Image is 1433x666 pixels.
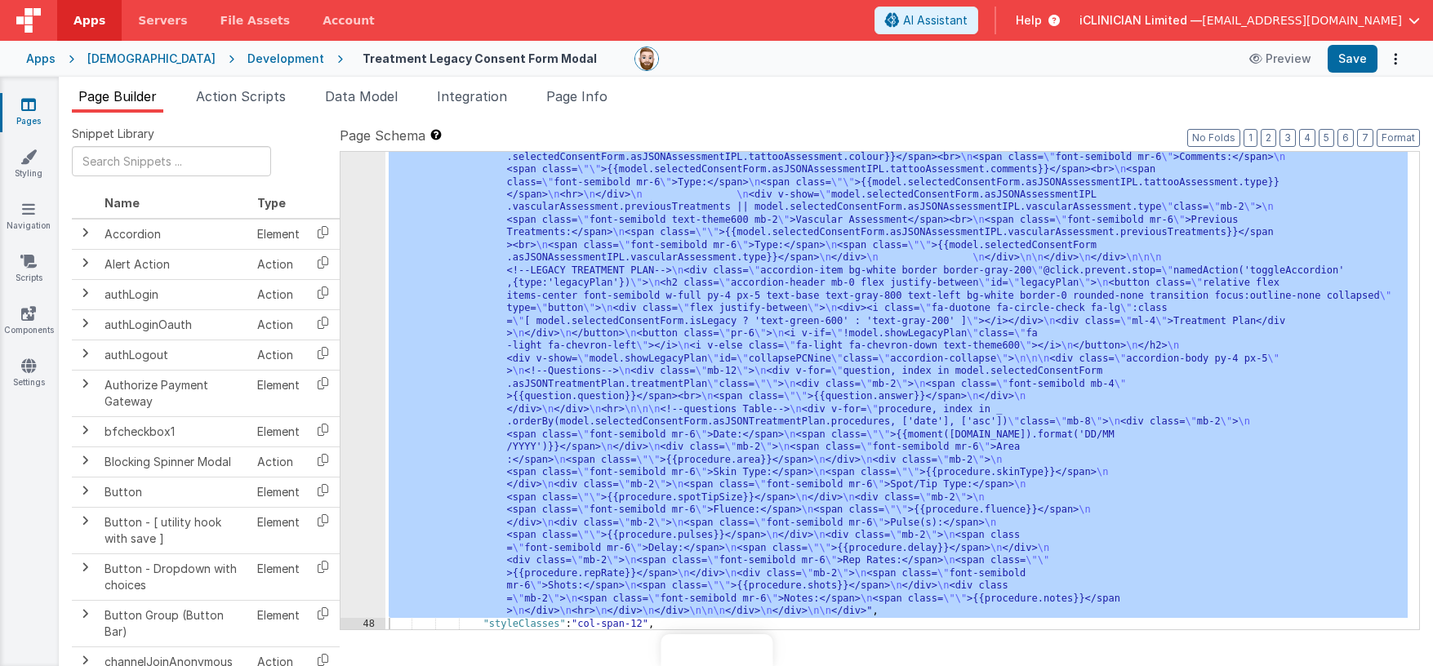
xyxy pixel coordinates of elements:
[98,416,251,446] td: bfcheckbox1
[546,88,607,104] span: Page Info
[98,446,251,477] td: Blocking Spinner Modal
[1319,129,1334,147] button: 5
[1337,129,1354,147] button: 6
[363,52,597,64] h4: Treatment Legacy Consent Form Modal
[138,12,187,29] span: Servers
[98,507,251,553] td: Button - [ utility hook with save ]
[251,370,306,416] td: Element
[1202,12,1402,29] span: [EMAIL_ADDRESS][DOMAIN_NAME]
[340,126,425,145] span: Page Schema
[87,51,216,67] div: [DEMOGRAPHIC_DATA]
[251,600,306,646] td: Element
[98,370,251,416] td: Authorize Payment Gateway
[1377,129,1420,147] button: Format
[98,600,251,646] td: Button Group (Button Bar)
[874,7,978,34] button: AI Assistant
[251,477,306,507] td: Element
[251,249,306,279] td: Action
[72,126,154,142] span: Snippet Library
[1299,129,1315,147] button: 4
[78,88,157,104] span: Page Builder
[72,146,271,176] input: Search Snippets ...
[1079,12,1420,29] button: iCLINICIAN Limited — [EMAIL_ADDRESS][DOMAIN_NAME]
[251,340,306,370] td: Action
[98,219,251,250] td: Accordion
[73,12,105,29] span: Apps
[98,279,251,309] td: authLogin
[220,12,291,29] span: File Assets
[98,309,251,340] td: authLoginOauth
[105,196,140,210] span: Name
[251,279,306,309] td: Action
[1016,12,1042,29] span: Help
[1328,45,1377,73] button: Save
[251,416,306,446] td: Element
[251,446,306,477] td: Action
[1239,46,1321,72] button: Preview
[98,553,251,600] td: Button - Dropdown with choices
[1357,129,1373,147] button: 7
[98,477,251,507] td: Button
[251,553,306,600] td: Element
[635,47,658,70] img: 338b8ff906eeea576da06f2fc7315c1b
[257,196,286,210] span: Type
[98,249,251,279] td: Alert Action
[903,12,968,29] span: AI Assistant
[1187,129,1240,147] button: No Folds
[1261,129,1276,147] button: 2
[251,309,306,340] td: Action
[247,51,324,67] div: Development
[1384,47,1407,70] button: Options
[1279,129,1296,147] button: 3
[437,88,507,104] span: Integration
[1079,12,1202,29] span: iCLINICIAN Limited —
[251,219,306,250] td: Element
[340,618,385,630] div: 48
[26,51,56,67] div: Apps
[196,88,286,104] span: Action Scripts
[1244,129,1257,147] button: 1
[251,507,306,553] td: Element
[325,88,398,104] span: Data Model
[98,340,251,370] td: authLogout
